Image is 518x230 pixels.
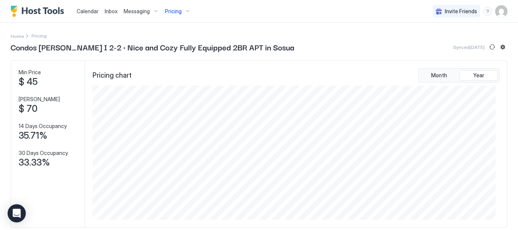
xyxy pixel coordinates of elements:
[165,8,182,15] span: Pricing
[77,7,99,15] a: Calendar
[77,8,99,14] span: Calendar
[11,32,24,40] a: Home
[19,69,41,76] span: Min Price
[460,70,498,81] button: Year
[105,7,118,15] a: Inbox
[488,42,497,52] button: Sync prices
[11,33,24,39] span: Home
[31,33,47,39] span: Breadcrumb
[124,8,150,15] span: Messaging
[498,42,507,52] button: Listing settings
[8,204,26,222] div: Open Intercom Messenger
[19,150,68,156] span: 30 Days Occupancy
[431,72,447,79] span: Month
[445,8,477,15] span: Invite Friends
[19,103,38,114] span: $ 70
[19,130,47,141] span: 35.71%
[11,32,24,40] div: Breadcrumb
[19,76,38,88] span: $ 45
[19,96,60,103] span: [PERSON_NAME]
[19,123,67,130] span: 14 Days Occupancy
[418,68,499,83] div: tab-group
[11,41,294,53] span: Condos [PERSON_NAME] I 2-2 · Nice and Cozy Fully Equipped 2BR APT in Sosua
[453,44,485,50] span: Synced [DATE]
[93,71,132,80] span: Pricing chart
[495,5,507,17] div: User profile
[11,6,67,17] a: Host Tools Logo
[420,70,458,81] button: Month
[473,72,484,79] span: Year
[483,7,492,16] div: menu
[19,157,50,168] span: 33.33%
[105,8,118,14] span: Inbox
